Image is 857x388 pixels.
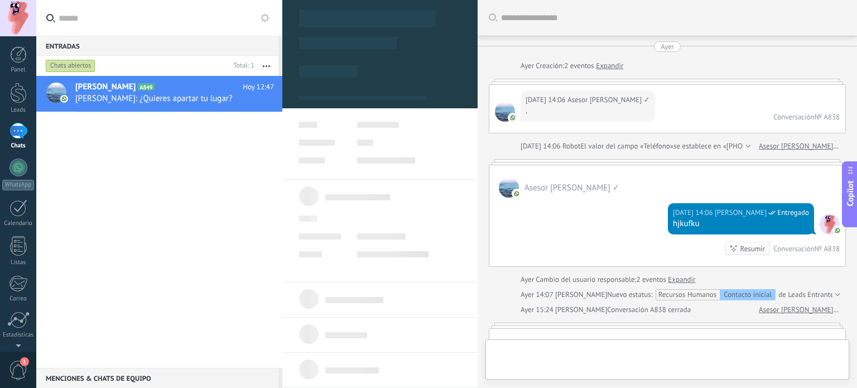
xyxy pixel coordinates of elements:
[773,244,815,253] div: Conversación
[521,60,623,71] div: Creación:
[2,332,35,339] div: Estadísticas
[562,141,580,151] span: Robot
[2,220,35,227] div: Calendario
[2,66,35,74] div: Panel
[740,243,765,254] div: Resumir
[521,141,562,152] div: [DATE] 14:06
[636,274,666,285] span: 2 eventos
[75,82,136,93] span: [PERSON_NAME]
[229,60,254,71] div: Total: 1
[521,274,536,285] div: Ayer
[555,290,607,299] span: Cesar Hernández López
[834,227,841,234] img: com.amocrm.amocrmwa.svg
[596,60,623,71] a: Expandir
[607,289,837,300] div: de Leads Entrantes
[820,214,840,234] span: Cesar Hernández López
[564,60,594,71] span: 2 eventos
[36,368,278,388] div: Menciones & Chats de equipo
[668,274,695,285] a: Expandir
[773,112,815,122] div: Conversación
[46,59,95,73] div: Chats abiertos
[815,112,840,122] div: № A838
[555,305,607,314] span: Cesar Hernández López
[607,304,691,315] div: Conversación A838 cerrada
[521,289,555,300] div: Ayer 14:07
[720,289,776,300] div: Contacto inicial
[580,141,673,152] span: El valor del campo «Teléfono»
[845,180,856,206] span: Copilot
[499,178,519,198] span: Asesor Cesar Hernández ✓
[509,114,517,122] img: com.amocrm.amocrmwa.svg
[526,106,650,117] div: .
[254,56,278,76] button: Más
[36,76,282,112] a: [PERSON_NAME] A849 Hoy 12:47 [PERSON_NAME]: ¿Quieres apartar tu lugar?
[759,304,840,315] a: Asesor [PERSON_NAME] ✓
[661,41,674,52] div: Ayer
[715,207,767,218] span: Cesar Hernández López (Oficina de Venta)
[759,141,840,152] a: Asesor [PERSON_NAME] ✓
[524,183,619,193] span: Asesor Cesar Hernández ✓
[513,190,521,198] img: com.amocrm.amocrmwa.svg
[495,102,515,122] span: Asesor Cesar Hernández ✓
[815,244,840,253] div: № A838
[673,218,809,229] div: hjkufku
[138,83,154,90] span: A849
[60,95,68,103] img: com.amocrm.amocrmwa.svg
[521,274,696,285] div: Cambio del usuario responsable:
[2,142,35,150] div: Chats
[526,94,567,106] div: [DATE] 14:06
[521,60,536,71] div: Ayer
[2,180,34,190] div: WhatsApp
[777,207,809,218] span: Entregado
[2,295,35,303] div: Correo
[521,304,555,315] div: Ayer 15:24
[607,289,652,300] span: Nuevo estatus:
[2,259,35,266] div: Listas
[2,107,35,114] div: Leads
[673,141,788,152] span: se establece en «[PHONE_NUMBER]»
[20,357,29,366] span: 1
[75,93,253,104] span: [PERSON_NAME]: ¿Quieres apartar tu lugar?
[36,36,278,56] div: Entradas
[243,82,274,93] span: Hoy 12:47
[673,207,715,218] div: [DATE] 14:06
[567,94,650,106] span: Asesor Cesar Hernández ✓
